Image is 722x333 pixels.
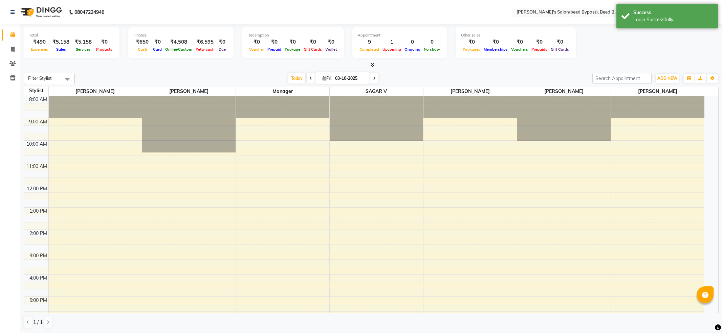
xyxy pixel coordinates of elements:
[358,32,442,38] div: Appointment
[217,47,227,52] span: Due
[25,163,48,170] div: 11:00 AM
[25,185,48,192] div: 12:00 PM
[509,47,530,52] span: Vouchers
[333,73,367,84] input: 2025-10-03
[283,47,302,52] span: Package
[28,230,48,237] div: 2:00 PM
[25,141,48,148] div: 10:00 AM
[151,38,163,46] div: ₹0
[133,32,228,38] div: Finance
[28,75,52,81] span: Filter Stylist
[194,38,216,46] div: ₹6,595
[194,47,216,52] span: Petty cash
[49,87,142,96] span: [PERSON_NAME]
[517,87,611,96] span: [PERSON_NAME]
[422,38,442,46] div: 0
[403,38,422,46] div: 0
[403,47,422,52] span: Ongoing
[656,74,679,83] button: ADD NEW
[29,38,50,46] div: ₹490
[509,38,530,46] div: ₹0
[592,73,652,84] input: Search Appointment
[266,47,283,52] span: Prepaid
[358,47,381,52] span: Completed
[266,38,283,46] div: ₹0
[236,87,329,96] span: manager
[29,47,50,52] span: Expenses
[549,38,571,46] div: ₹0
[358,38,381,46] div: 9
[216,38,228,46] div: ₹0
[94,38,114,46] div: ₹0
[321,76,333,81] span: Fri
[136,47,149,52] span: Cash
[28,297,48,304] div: 5:00 PM
[142,87,236,96] span: [PERSON_NAME]
[50,38,72,46] div: ₹5,158
[461,47,482,52] span: Packages
[247,38,266,46] div: ₹0
[28,252,48,259] div: 3:00 PM
[28,275,48,282] div: 4:00 PM
[72,38,94,46] div: ₹5,158
[94,47,114,52] span: Products
[633,9,713,16] div: Success
[74,47,92,52] span: Services
[28,208,48,215] div: 1:00 PM
[247,32,338,38] div: Redemption
[633,16,713,23] div: Login Successfully.
[330,87,423,96] span: SAGAR V
[530,47,549,52] span: Prepaids
[324,38,338,46] div: ₹0
[482,38,509,46] div: ₹0
[28,96,48,103] div: 8:00 AM
[163,38,194,46] div: ₹4,508
[461,38,482,46] div: ₹0
[482,47,509,52] span: Memberships
[29,32,114,38] div: Total
[283,38,302,46] div: ₹0
[381,47,403,52] span: Upcoming
[151,47,163,52] span: Card
[530,38,549,46] div: ₹0
[461,32,571,38] div: Other sales
[549,47,571,52] span: Gift Cards
[54,47,68,52] span: Sales
[423,87,517,96] span: [PERSON_NAME]
[17,3,64,22] img: logo
[33,319,43,326] span: 1 / 1
[247,47,266,52] span: Voucher
[28,118,48,125] div: 9:00 AM
[74,3,104,22] b: 08047224946
[324,47,338,52] span: Wallet
[302,38,324,46] div: ₹0
[24,87,48,94] div: Stylist
[657,76,677,81] span: ADD NEW
[422,47,442,52] span: No show
[611,87,704,96] span: [PERSON_NAME]
[133,38,151,46] div: ₹650
[288,73,305,84] span: Today
[381,38,403,46] div: 1
[302,47,324,52] span: Gift Cards
[163,47,194,52] span: Online/Custom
